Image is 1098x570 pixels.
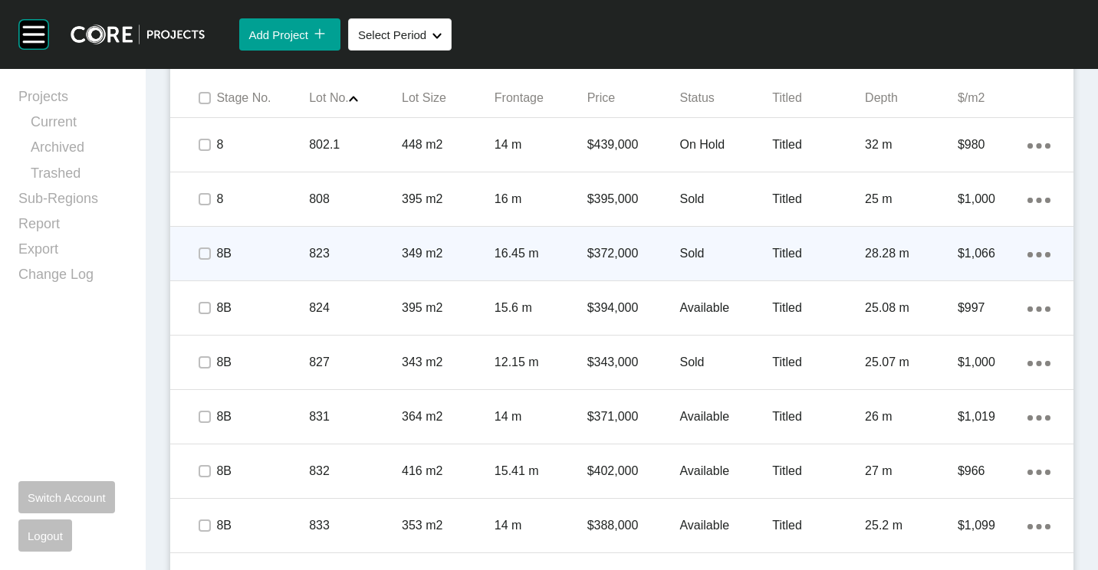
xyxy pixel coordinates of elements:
a: Archived [31,138,127,163]
a: Export [18,240,127,265]
p: Depth [865,90,958,106]
p: 395 m2 [402,191,495,208]
p: Available [679,463,772,480]
p: 15.41 m [495,463,587,480]
p: 8B [216,245,309,262]
p: 353 m2 [402,517,495,534]
p: 833 [309,517,402,534]
button: Select Period [348,18,452,51]
p: 448 m2 [402,136,495,153]
p: Titled [772,300,865,316]
p: 8B [216,354,309,371]
p: 16 m [495,191,587,208]
p: 831 [309,408,402,425]
p: 12.15 m [495,354,587,371]
p: Sold [679,245,772,262]
p: Titled [772,517,865,534]
span: Select Period [358,28,426,41]
p: 8B [216,463,309,480]
button: Logout [18,519,72,552]
p: Titled [772,136,865,153]
p: $980 [958,136,1027,153]
p: 8B [216,300,309,316]
p: $439,000 [587,136,680,153]
p: 25.08 m [865,300,958,316]
button: Add Project [239,18,340,51]
p: $394,000 [587,300,680,316]
p: 16.45 m [495,245,587,262]
p: $1,066 [958,245,1027,262]
p: Available [679,300,772,316]
p: $372,000 [587,245,680,262]
p: 349 m2 [402,245,495,262]
p: $997 [958,300,1027,316]
p: 14 m [495,136,587,153]
p: $/m2 [958,90,1050,106]
p: 808 [309,191,402,208]
a: Projects [18,87,127,113]
p: 8 [216,191,309,208]
p: Titled [772,191,865,208]
p: 343 m2 [402,354,495,371]
p: $388,000 [587,517,680,534]
p: Titled [772,354,865,371]
p: 8 [216,136,309,153]
a: Trashed [31,164,127,189]
p: Titled [772,463,865,480]
p: 8B [216,408,309,425]
p: Sold [679,354,772,371]
p: Lot No. [309,90,402,106]
p: $966 [958,463,1027,480]
p: Titled [772,245,865,262]
p: 14 m [495,408,587,425]
p: 802.1 [309,136,402,153]
p: Available [679,517,772,534]
p: $1,099 [958,517,1027,534]
p: Status [679,90,772,106]
button: Switch Account [18,481,115,513]
p: 823 [309,245,402,262]
p: 32 m [865,136,958,153]
p: 28.28 m [865,245,958,262]
p: 15.6 m [495,300,587,316]
p: $402,000 [587,463,680,480]
p: $1,000 [958,354,1027,371]
p: $1,000 [958,191,1027,208]
p: Available [679,408,772,425]
p: $1,019 [958,408,1027,425]
p: Lot Size [402,90,495,106]
span: Logout [28,529,63,542]
p: 832 [309,463,402,480]
p: On Hold [679,136,772,153]
span: Add Project [248,28,308,41]
p: Sold [679,191,772,208]
p: 26 m [865,408,958,425]
p: 416 m2 [402,463,495,480]
p: Price [587,90,680,106]
p: 25 m [865,191,958,208]
p: Stage No. [216,90,309,106]
a: Current [31,113,127,138]
p: 25.2 m [865,517,958,534]
p: $343,000 [587,354,680,371]
p: 395 m2 [402,300,495,316]
p: 824 [309,300,402,316]
p: 27 m [865,463,958,480]
a: Sub-Regions [18,189,127,215]
p: 364 m2 [402,408,495,425]
p: 8B [216,517,309,534]
p: $395,000 [587,191,680,208]
p: 14 m [495,517,587,534]
p: 827 [309,354,402,371]
p: Titled [772,408,865,425]
p: 25.07 m [865,354,958,371]
a: Change Log [18,265,127,290]
img: core-logo-dark.3138cae2.png [71,25,205,44]
a: Report [18,215,127,240]
p: Titled [772,90,865,106]
p: Frontage [495,90,587,106]
span: Switch Account [28,491,106,504]
p: $371,000 [587,408,680,425]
